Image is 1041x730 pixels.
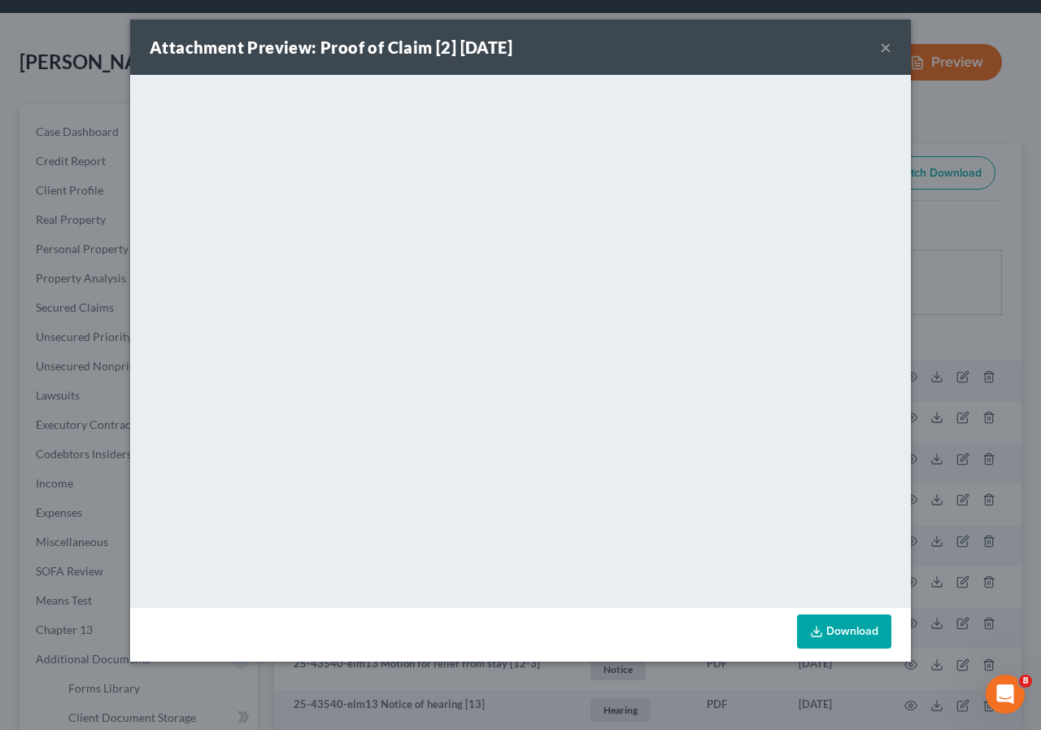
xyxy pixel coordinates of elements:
iframe: <object ng-attr-data='[URL][DOMAIN_NAME]' type='application/pdf' width='100%' height='650px'></ob... [130,75,911,604]
span: 8 [1019,675,1032,688]
a: Download [797,614,891,649]
iframe: Intercom live chat [986,675,1025,714]
strong: Attachment Preview: Proof of Claim [2] [DATE] [150,37,512,57]
button: × [880,37,891,57]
